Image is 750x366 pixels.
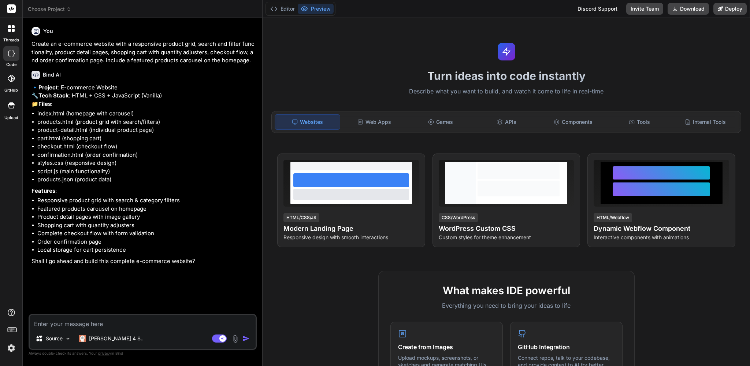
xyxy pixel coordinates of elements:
h4: Modern Landing Page [283,223,419,234]
li: styles.css (responsive design) [37,159,255,167]
button: Deploy [713,3,747,15]
h6: You [43,27,53,35]
div: Internal Tools [673,114,738,130]
p: Describe what you want to build, and watch it come to life in real-time [267,87,746,96]
div: HTML/CSS/JS [283,213,319,222]
p: Responsive design with smooth interactions [283,234,419,241]
h4: WordPress Custom CSS [439,223,574,234]
p: Interactive components with animations [594,234,729,241]
img: Pick Models [65,336,71,342]
p: Create an e-commerce website with a responsive product grid, search and filter functionality, pro... [31,40,255,65]
p: Custom styles for theme enhancement [439,234,574,241]
div: Games [408,114,473,130]
div: CSS/WordPress [439,213,478,222]
p: [PERSON_NAME] 4 S.. [89,335,144,342]
p: Shall I go ahead and build this complete e-commerce website? [31,257,255,266]
p: 🔹 : E-commerce Website 🔧 : HTML + CSS + JavaScript (Vanilla) 📁 : [31,84,255,108]
div: Websites [275,114,340,130]
span: privacy [98,351,111,355]
div: Web Apps [342,114,406,130]
li: cart.html (shopping cart) [37,134,255,143]
strong: Files [38,100,51,107]
img: settings [5,342,18,354]
label: threads [3,37,19,43]
li: Responsive product grid with search & category filters [37,196,255,205]
h1: Turn ideas into code instantly [267,69,746,82]
label: GitHub [4,87,18,93]
li: Featured products carousel on homepage [37,205,255,213]
div: HTML/Webflow [594,213,632,222]
li: products.html (product grid with search/filters) [37,118,255,126]
button: Download [668,3,709,15]
li: Shopping cart with quantity adjusters [37,221,255,230]
h4: Dynamic Webflow Component [594,223,729,234]
h4: GitHub Integration [518,343,615,351]
p: : [31,187,255,195]
img: Claude 4 Sonnet [79,335,86,342]
button: Preview [298,4,334,14]
li: script.js (main functionality) [37,167,255,176]
li: index.html (homepage with carousel) [37,110,255,118]
div: Discord Support [573,3,622,15]
img: icon [242,335,250,342]
p: Always double-check its answers. Your in Bind [29,350,257,357]
button: Editor [267,4,298,14]
h2: What makes IDE powerful [390,283,623,298]
li: Complete checkout flow with form validation [37,229,255,238]
p: Source [46,335,63,342]
button: Invite Team [626,3,663,15]
strong: Tech Stack [38,92,69,99]
h4: Create from Images [398,343,495,351]
div: Components [541,114,605,130]
li: Order confirmation page [37,238,255,246]
label: Upload [4,115,18,121]
h6: Bind AI [43,71,61,78]
li: product-detail.html (individual product page) [37,126,255,134]
span: Choose Project [28,5,71,13]
li: checkout.html (checkout flow) [37,143,255,151]
strong: Project [38,84,58,91]
li: products.json (product data) [37,175,255,184]
label: code [6,62,16,68]
li: confirmation.html (order confirmation) [37,151,255,159]
img: attachment [231,334,240,343]
li: Local storage for cart persistence [37,246,255,254]
li: Product detail pages with image gallery [37,213,255,221]
div: APIs [474,114,539,130]
p: Everything you need to bring your ideas to life [390,301,623,310]
strong: Features [31,187,55,194]
div: Tools [607,114,672,130]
